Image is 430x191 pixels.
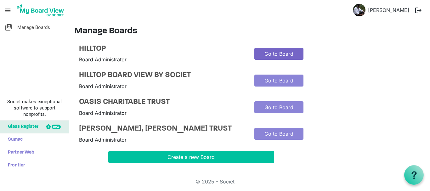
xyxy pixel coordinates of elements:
[79,83,127,89] span: Board Administrator
[108,171,274,178] div: Spread the word! Tell your friends about My Board View
[5,21,12,34] span: switch_account
[2,4,14,16] span: menu
[412,4,425,17] button: logout
[5,133,23,146] span: Sumac
[254,48,303,60] a: Go to Board
[365,4,412,16] a: [PERSON_NAME]
[79,71,245,80] a: HILLTOP BOARD VIEW BY SOCIET
[79,44,245,53] a: HILLTOP
[74,26,425,37] h3: Manage Boards
[79,56,127,63] span: Board Administrator
[15,3,69,18] a: My Board View Logo
[254,75,303,87] a: Go to Board
[15,3,66,18] img: My Board View Logo
[254,101,303,113] a: Go to Board
[79,98,245,107] a: OASIS CHARITABLE TRUST
[108,151,274,163] button: Create a new Board
[79,124,245,133] a: [PERSON_NAME], [PERSON_NAME] TRUST
[3,98,66,117] span: Societ makes exceptional software to support nonprofits.
[52,125,61,129] div: new
[353,4,365,16] img: hSUB5Hwbk44obJUHC4p8SpJiBkby1CPMa6WHdO4unjbwNk2QqmooFCj6Eu6u6-Q6MUaBHHRodFmU3PnQOABFnA_thumb.png
[17,21,50,34] span: Manage Boards
[5,159,25,172] span: Frontier
[5,121,38,133] span: Glass Register
[5,146,34,159] span: Partner Web
[195,178,235,185] a: © 2025 - Societ
[254,128,303,140] a: Go to Board
[79,110,127,116] span: Board Administrator
[79,137,127,143] span: Board Administrator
